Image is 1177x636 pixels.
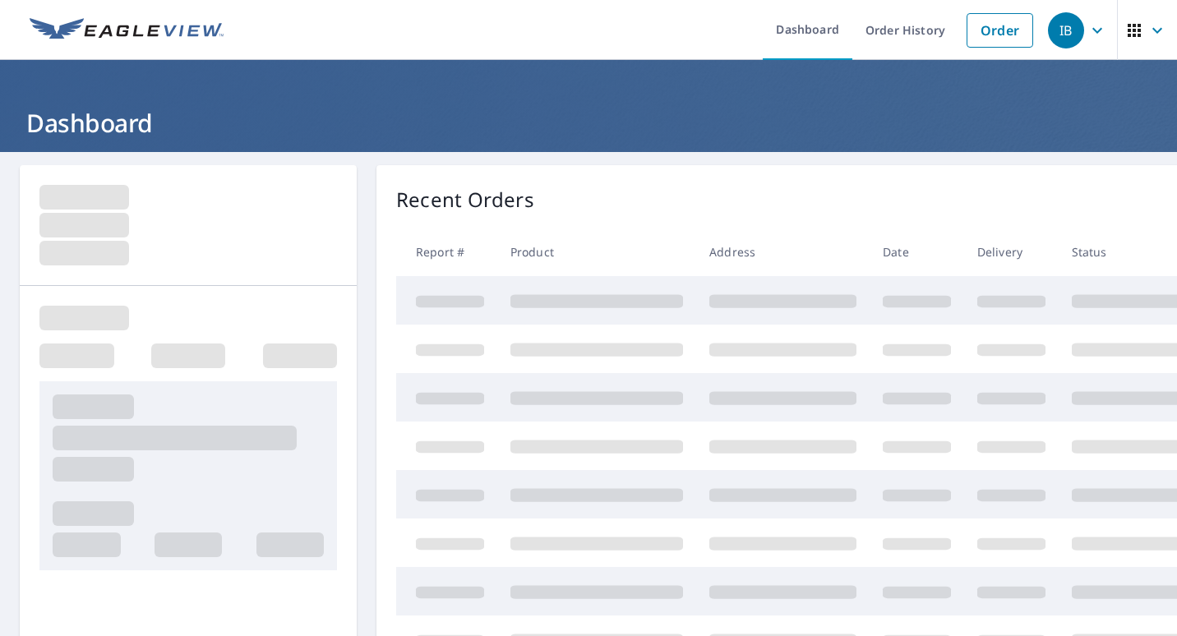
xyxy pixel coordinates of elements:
th: Report # [396,228,497,276]
div: IB [1048,12,1084,48]
h1: Dashboard [20,106,1157,140]
a: Order [967,13,1033,48]
img: EV Logo [30,18,224,43]
th: Date [870,228,964,276]
th: Address [696,228,870,276]
th: Delivery [964,228,1059,276]
th: Product [497,228,696,276]
p: Recent Orders [396,185,534,214]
